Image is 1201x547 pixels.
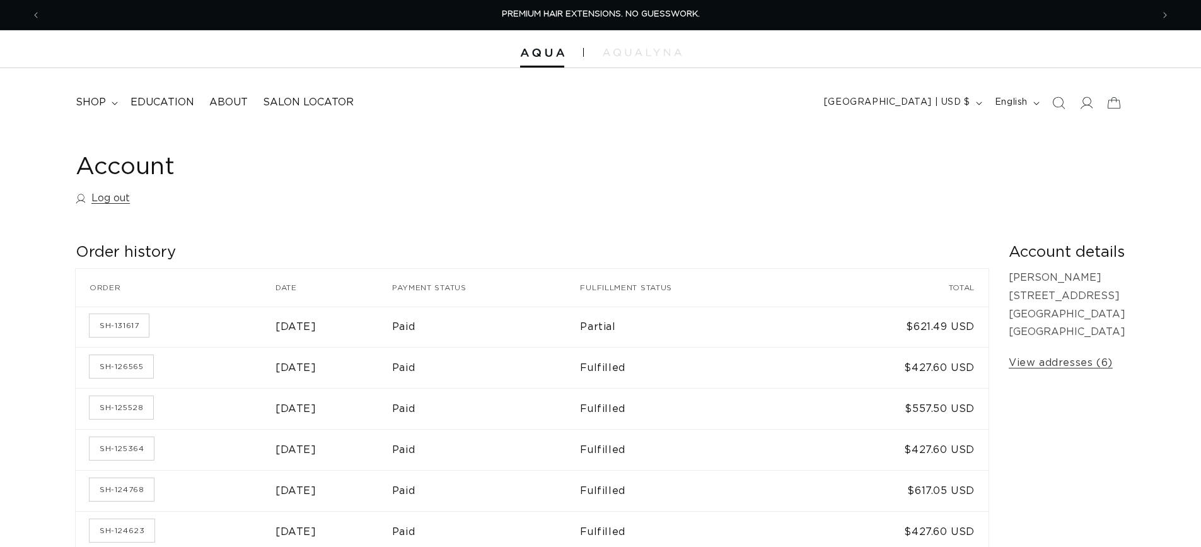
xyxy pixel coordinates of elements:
td: Paid [392,429,581,470]
time: [DATE] [276,322,316,332]
h1: Account [76,152,1125,183]
h2: Order history [76,243,989,262]
th: Date [276,269,392,307]
a: View addresses (6) [1009,354,1113,372]
button: Previous announcement [22,3,50,27]
span: shop [76,96,106,109]
td: Fulfilled [580,347,806,388]
button: [GEOGRAPHIC_DATA] | USD $ [816,91,987,115]
th: Fulfillment status [580,269,806,307]
td: $427.60 USD [806,429,989,470]
td: Paid [392,307,581,348]
span: About [209,96,248,109]
th: Order [76,269,276,307]
th: Payment status [392,269,581,307]
button: English [987,91,1045,115]
td: $621.49 USD [806,307,989,348]
td: Paid [392,347,581,388]
a: Order number SH-126565 [90,355,153,378]
a: Order number SH-131617 [90,314,149,337]
span: Education [131,96,194,109]
h2: Account details [1009,243,1125,262]
td: Fulfilled [580,429,806,470]
a: Order number SH-124768 [90,478,154,501]
a: Education [123,88,202,117]
span: [GEOGRAPHIC_DATA] | USD $ [824,96,970,109]
time: [DATE] [276,363,316,373]
p: [PERSON_NAME] [STREET_ADDRESS] [GEOGRAPHIC_DATA] [GEOGRAPHIC_DATA] [1009,269,1125,341]
a: Order number SH-125364 [90,437,154,460]
a: About [202,88,255,117]
time: [DATE] [276,527,316,537]
td: Fulfilled [580,388,806,429]
a: Order number SH-125528 [90,396,153,419]
img: aqualyna.com [603,49,682,56]
summary: shop [68,88,123,117]
td: Partial [580,307,806,348]
td: $427.60 USD [806,347,989,388]
td: $617.05 USD [806,470,989,511]
time: [DATE] [276,486,316,496]
td: Paid [392,470,581,511]
a: Salon Locator [255,88,361,117]
span: PREMIUM HAIR EXTENSIONS. NO GUESSWORK. [502,10,700,18]
img: Aqua Hair Extensions [520,49,564,57]
span: English [995,96,1028,109]
a: Log out [76,189,130,208]
time: [DATE] [276,404,316,414]
td: Paid [392,388,581,429]
summary: Search [1045,89,1072,117]
td: $557.50 USD [806,388,989,429]
time: [DATE] [276,445,316,455]
span: Salon Locator [263,96,354,109]
button: Next announcement [1151,3,1179,27]
td: Fulfilled [580,470,806,511]
a: Order number SH-124623 [90,519,154,542]
th: Total [806,269,989,307]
